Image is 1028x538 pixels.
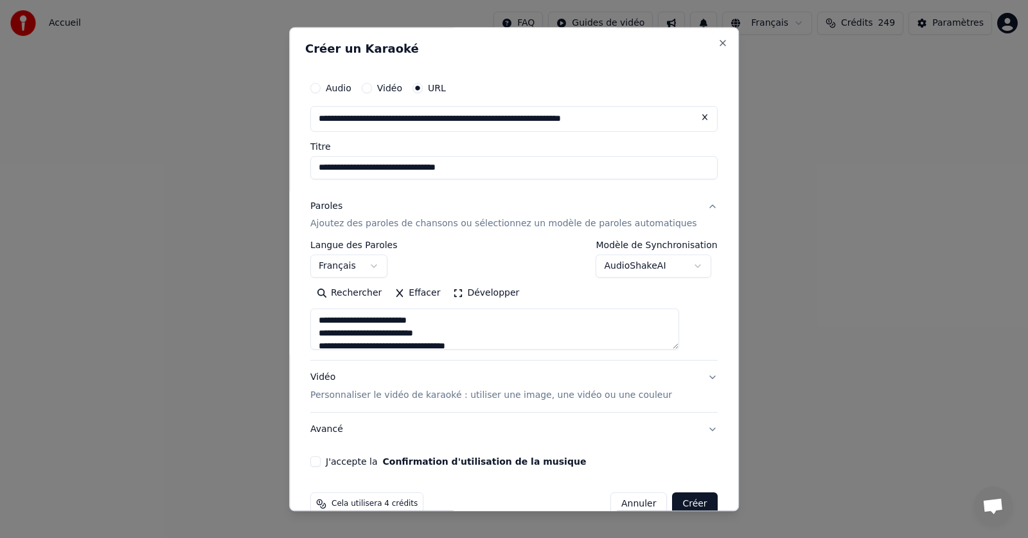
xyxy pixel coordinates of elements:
label: Langue des Paroles [310,241,398,250]
span: Cela utilisera 4 crédits [332,499,418,510]
h2: Créer un Karaoké [305,43,723,55]
button: J'accepte la [383,458,587,467]
label: J'accepte la [326,458,586,467]
div: ParolesAjoutez des paroles de chansons ou sélectionnez un modèle de paroles automatiques [310,241,718,361]
label: Vidéo [377,84,402,93]
label: Modèle de Synchronisation [596,241,718,250]
button: ParolesAjoutez des paroles de chansons ou sélectionnez un modèle de paroles automatiques [310,190,718,241]
button: Effacer [388,283,447,304]
button: VidéoPersonnaliser le vidéo de karaoké : utiliser une image, une vidéo ou une couleur [310,361,718,413]
button: Rechercher [310,283,388,304]
button: Annuler [610,493,667,516]
button: Créer [673,493,718,516]
label: Audio [326,84,351,93]
button: Développer [447,283,526,304]
p: Ajoutez des paroles de chansons ou sélectionnez un modèle de paroles automatiques [310,218,697,231]
div: Vidéo [310,372,672,402]
label: URL [428,84,446,93]
label: Titre [310,142,718,151]
button: Avancé [310,413,718,447]
div: Paroles [310,200,342,213]
p: Personnaliser le vidéo de karaoké : utiliser une image, une vidéo ou une couleur [310,390,672,402]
